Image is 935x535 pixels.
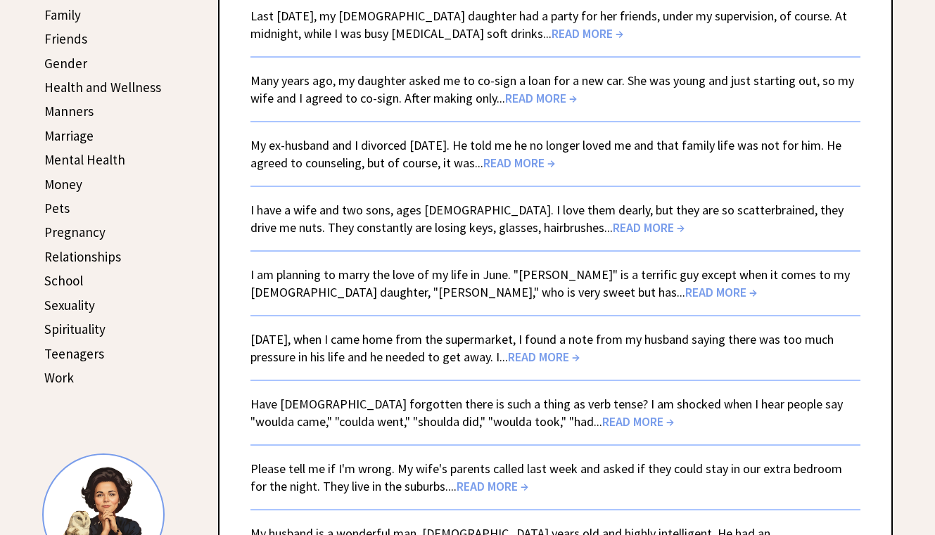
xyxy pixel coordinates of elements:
[613,219,685,236] span: READ MORE →
[44,176,82,193] a: Money
[44,103,94,120] a: Manners
[44,30,87,47] a: Friends
[250,202,844,236] a: I have a wife and two sons, ages [DEMOGRAPHIC_DATA]. I love them dearly, but they are so scatterb...
[44,248,121,265] a: Relationships
[44,151,125,168] a: Mental Health
[44,321,106,337] a: Spirituality
[44,127,94,144] a: Marriage
[44,200,70,217] a: Pets
[250,460,842,494] a: Please tell me if I'm wrong. My wife's parents called last week and asked if they could stay in o...
[44,297,95,314] a: Sexuality
[505,90,577,106] span: READ MORE →
[250,137,841,171] a: My ex-husband and I divorced [DATE]. He told me he no longer loved me and that family life was no...
[44,224,106,240] a: Pregnancy
[250,8,847,41] a: Last [DATE], my [DEMOGRAPHIC_DATA] daughter had a party for her friends, under my supervision, of...
[483,155,555,171] span: READ MORE →
[552,25,623,41] span: READ MORE →
[508,349,580,365] span: READ MORE →
[44,369,74,386] a: Work
[685,284,757,300] span: READ MORE →
[250,72,854,106] a: Many years ago, my daughter asked me to co-sign a loan for a new car. She was young and just star...
[44,272,83,289] a: School
[44,55,87,72] a: Gender
[602,413,674,430] span: READ MORE →
[250,266,850,300] a: I am planning to marry the love of my life in June. "[PERSON_NAME]" is a terrific guy except when...
[44,6,81,23] a: Family
[250,396,843,430] a: Have [DEMOGRAPHIC_DATA] forgotten there is such a thing as verb tense? I am shocked when I hear p...
[44,345,104,362] a: Teenagers
[44,79,161,96] a: Health and Wellness
[250,331,834,365] a: [DATE], when I came home from the supermarket, I found a note from my husband saying there was to...
[457,478,528,494] span: READ MORE →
